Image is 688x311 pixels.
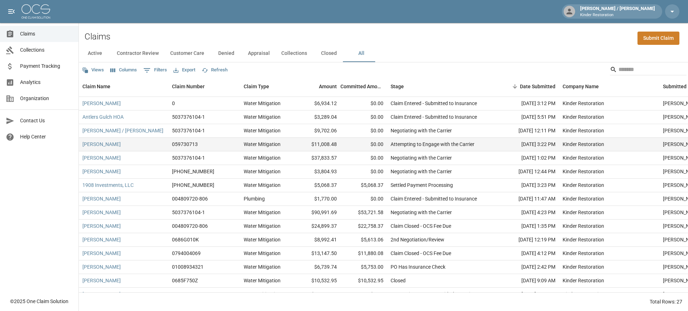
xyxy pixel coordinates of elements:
div: $5,613.06 [340,233,387,247]
a: [PERSON_NAME] [82,222,121,230]
div: $0.00 [340,138,387,151]
div: Kinder Restoration [563,277,604,284]
div: $11,008.48 [294,138,340,151]
div: PO Has Insurance Check [391,263,445,270]
div: Kinder Restoration [563,291,604,298]
div: Stage [391,76,404,96]
div: $1,770.00 [294,192,340,206]
div: $9,702.06 [294,124,340,138]
div: Claim Closed - OCS Fee Due [391,222,451,230]
span: Help Center [20,133,73,141]
div: Closed [391,277,406,284]
div: 0686G010K [172,236,199,243]
a: Submit Claim [637,32,679,45]
div: Kinder Restoration [563,209,604,216]
div: Kinder Restoration [563,236,604,243]
div: Kinder Restoration [563,168,604,175]
div: $22,758.37 [340,220,387,233]
span: Payment Tracking [20,62,73,70]
div: Settled Payment Processing [391,182,453,189]
div: 2nd Negotiation/Review [391,236,444,243]
div: Claim Type [240,76,294,96]
a: Antlers Gulch HOA [82,113,124,121]
div: [DATE] 4:12 PM [494,247,559,260]
div: Kinder Restoration [563,154,604,161]
div: Claim Entered - Submitted to Insurance [391,113,477,121]
span: Organization [20,95,73,102]
div: 0 [172,100,175,107]
div: Kinder Restoration [563,222,604,230]
div: [DATE] 12:11 PM [494,124,559,138]
div: $43,360.70 [294,288,340,301]
div: Company Name [563,76,599,96]
img: ocs-logo-white-transparent.png [21,4,50,19]
div: Water Mitigation [244,100,281,107]
div: © 2025 One Claim Solution [10,298,68,305]
div: 5037376104-1 [172,154,205,161]
div: Water Mitigation [244,113,281,121]
div: Kinder Restoration [563,127,604,134]
div: Kinder Restoration [563,250,604,257]
div: $6,934.12 [294,97,340,110]
div: Water Mitigation [244,154,281,161]
button: Closed [313,45,345,62]
div: [DATE] 12:19 PM [494,233,559,247]
div: Co009271 [172,291,195,298]
div: Claim Number [168,76,240,96]
div: 004809720-806 [172,195,208,202]
div: Kinder Restoration [563,182,604,189]
div: Date Submitted [494,76,559,96]
span: Contact Us [20,117,73,124]
div: Date Submitted [520,76,555,96]
div: $0.00 [340,110,387,124]
div: [DATE] 3:12 PM [494,97,559,110]
a: [PERSON_NAME] [82,168,121,175]
h2: Claims [85,32,110,42]
div: $5,068.37 [294,179,340,192]
span: Claims [20,30,73,38]
button: Denied [210,45,242,62]
div: Water Mitigation [244,222,281,230]
div: [DATE] 3:22 PM [494,138,559,151]
div: Water Mitigation [244,263,281,270]
div: Committed Amount [340,76,387,96]
div: 0685F750Z [172,277,198,284]
div: 004809720-806 [172,222,208,230]
div: [DATE] 1:35 PM [494,220,559,233]
button: Contractor Review [111,45,164,62]
div: [DATE] 1:02 PM [494,151,559,165]
div: $0.00 [340,288,387,301]
a: [PERSON_NAME] [82,195,121,202]
a: [PERSON_NAME] [82,209,121,216]
div: Negotiating with the Carrier [391,209,452,216]
div: Claim Entered - Submitted to Insurance [391,100,477,107]
div: 300-0340006-2025 [172,182,214,189]
div: Water Mitigation [244,127,281,134]
button: Views [80,65,106,76]
div: Negotiating with the Carrier [391,127,452,134]
div: 300-0428008-2025 [172,168,214,175]
span: Collections [20,46,73,54]
div: [DATE] 11:47 AM [494,192,559,206]
div: [DATE] 3:25 PM [494,288,559,301]
button: Collections [276,45,313,62]
div: 5037376104-1 [172,127,205,134]
div: Search [610,64,687,77]
div: Water Mitigation [244,209,281,216]
div: [DATE] 5:51 PM [494,110,559,124]
div: Total Rows: 27 [650,298,682,305]
div: Kinder Restoration [563,195,604,202]
div: $5,753.00 [340,260,387,274]
div: $13,147.50 [294,247,340,260]
div: Amount [319,76,337,96]
div: Plumbing [244,195,265,202]
div: Negotiating with the Carrier [391,154,452,161]
button: Refresh [200,65,229,76]
div: Claim Entered - Submitted to Insurance [391,195,477,202]
div: Water Mitigation [244,250,281,257]
span: Analytics [20,79,73,86]
div: Committed Amount [340,76,383,96]
a: [PERSON_NAME] / [PERSON_NAME] [82,127,163,134]
div: $0.00 [340,124,387,138]
div: [PERSON_NAME] / [PERSON_NAME] [577,5,658,18]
